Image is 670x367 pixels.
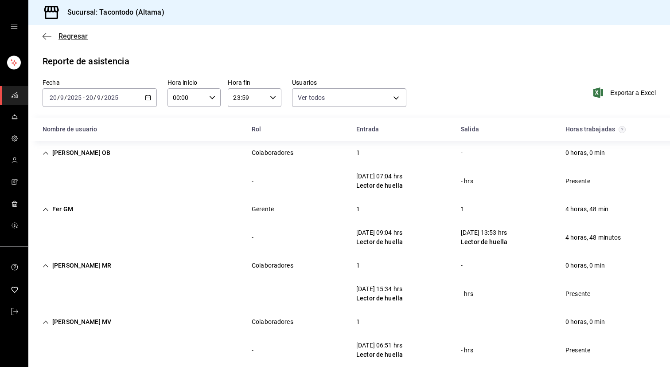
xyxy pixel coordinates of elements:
[28,197,670,221] div: Row
[252,148,293,158] div: Colaboradores
[252,317,293,327] div: Colaboradores
[28,254,670,277] div: Row
[356,172,403,181] div: [DATE] 07:04 hrs
[67,94,82,101] input: ----
[454,145,470,161] div: Cell
[93,94,96,101] span: /
[28,277,670,310] div: Row
[558,121,663,138] div: HeadCell
[349,225,410,250] div: Cell
[245,229,261,246] div: Cell
[558,342,597,359] div: Cell
[101,94,104,101] span: /
[43,32,88,40] button: Regresar
[35,145,117,161] div: Cell
[454,342,480,359] div: Cell
[28,334,670,367] div: Row
[461,289,473,299] div: - hrs
[356,181,403,190] div: Lector de huella
[349,257,367,274] div: Cell
[252,346,253,355] div: -
[349,281,410,307] div: Cell
[356,228,403,237] div: [DATE] 09:04 hrs
[245,286,261,302] div: Cell
[245,201,281,217] div: Cell
[28,165,670,197] div: Row
[558,145,612,161] div: Cell
[349,314,367,330] div: Cell
[43,79,157,86] label: Fecha
[595,87,656,98] button: Exportar a Excel
[558,201,615,217] div: Cell
[28,141,670,165] div: Row
[292,79,406,86] label: Usuarios
[349,201,367,217] div: Cell
[58,32,88,40] span: Regresar
[454,257,470,274] div: Cell
[558,229,628,246] div: Cell
[60,94,64,101] input: --
[461,346,473,355] div: - hrs
[298,93,325,102] span: Ver todos
[35,178,50,185] div: Cell
[245,257,300,274] div: Cell
[252,233,253,242] div: -
[356,341,403,350] div: [DATE] 06:51 hrs
[35,234,50,241] div: Cell
[558,173,597,189] div: Cell
[461,177,473,186] div: - hrs
[558,314,612,330] div: Cell
[245,342,261,359] div: Cell
[83,94,85,101] span: -
[349,121,454,138] div: HeadCell
[245,121,349,138] div: HeadCell
[35,201,80,217] div: Cell
[454,225,514,250] div: Cell
[245,145,300,161] div: Cell
[356,350,403,359] div: Lector de huella
[454,201,471,217] div: Cell
[252,177,253,186] div: -
[349,168,410,194] div: Cell
[454,121,558,138] div: HeadCell
[252,205,274,214] div: Gerente
[252,261,293,270] div: Colaboradores
[167,79,221,86] label: Hora inicio
[104,94,119,101] input: ----
[43,55,129,68] div: Reporte de asistencia
[245,314,300,330] div: Cell
[461,237,507,247] div: Lector de huella
[461,228,507,237] div: [DATE] 13:53 hrs
[252,289,253,299] div: -
[454,173,480,189] div: Cell
[35,314,118,330] div: Cell
[86,94,93,101] input: --
[28,310,670,334] div: Row
[245,173,261,189] div: Cell
[356,237,403,247] div: Lector de huella
[228,79,281,86] label: Hora fin
[454,314,470,330] div: Cell
[349,145,367,161] div: Cell
[619,126,626,133] svg: El total de horas trabajadas por usuario es el resultado de la suma redondeada del registro de ho...
[35,347,50,354] div: Cell
[28,221,670,254] div: Row
[356,294,403,303] div: Lector de huella
[558,257,612,274] div: Cell
[35,257,118,274] div: Cell
[35,290,50,297] div: Cell
[35,121,245,138] div: HeadCell
[356,284,403,294] div: [DATE] 15:34 hrs
[349,337,410,363] div: Cell
[454,286,480,302] div: Cell
[558,286,597,302] div: Cell
[57,94,60,101] span: /
[64,94,67,101] span: /
[49,94,57,101] input: --
[28,118,670,141] div: Head
[97,94,101,101] input: --
[11,23,18,30] button: open drawer
[60,7,164,18] h3: Sucursal: Tacontodo (Altama)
